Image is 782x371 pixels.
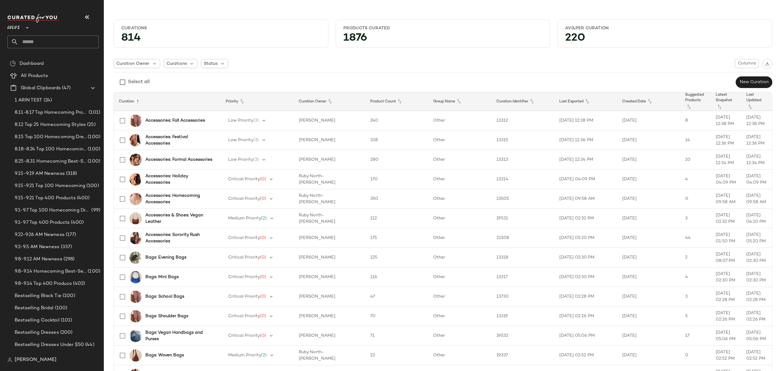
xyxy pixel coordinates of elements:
td: [DATE] 04:09 PM [741,170,772,189]
span: 9.15-9.19 AM Newness [15,170,65,177]
div: Curations [121,25,321,31]
td: Other [428,209,491,228]
td: 5 [680,307,711,326]
td: [DATE] [617,209,680,228]
img: 2735831_03_OM_2025-07-21.jpg [130,154,142,166]
td: 4 [680,267,711,287]
td: 13317 [491,267,554,287]
td: [DATE] 02:52 PM [741,346,772,365]
div: Avg.per Curation [565,25,765,31]
td: [DATE] 12:34 PM [741,150,772,170]
td: [DATE] 08:07 PM [711,248,741,267]
span: (0) [260,236,266,240]
span: Critical Priority [228,236,260,240]
td: Other [428,150,491,170]
td: [PERSON_NAME] [294,326,365,346]
span: Bestselling Dresses [15,329,59,336]
td: 350 [365,189,428,209]
td: [DATE] 12:38 PM [741,111,772,130]
span: (0) [260,275,266,279]
span: (0) [260,197,266,201]
td: [DATE] 02:30 PM [741,267,772,287]
td: 44 [680,228,711,248]
span: Critical Priority [228,294,260,299]
td: Other [428,130,491,150]
span: (3) [253,118,259,123]
b: Accessories: Fall Accessories [145,117,205,124]
img: 2720251_01_OM_2025-08-18.jpg [130,232,142,244]
span: (100) [85,182,99,189]
span: 1 ARIN TEST [15,97,42,104]
td: Ruby North-[PERSON_NAME] [294,209,365,228]
b: Accessories: Homecoming Accessories [145,193,214,205]
span: 8.11-8.17 Top Homecoming Product [15,109,87,116]
span: 9.1-9.7 Top 100 Homecoming Dresses [15,207,90,214]
td: 8 [680,111,711,130]
span: (318) [65,170,77,177]
img: 2698431_01_OM_2025-08-26.jpg [130,252,142,264]
td: 328 [365,130,428,150]
th: Product Count [365,92,428,111]
td: [DATE] [617,346,680,365]
td: 70 [365,307,428,326]
span: (298) [62,256,75,263]
td: [DATE] 12:36 PM [741,130,772,150]
td: Other [428,189,491,209]
span: Columns [738,61,756,66]
td: [DATE] 02:52 PM [711,346,741,365]
td: Other [428,170,491,189]
th: Priority [221,92,294,111]
td: [DATE] 12:38 PM [711,111,741,130]
span: Critical Priority [228,275,260,279]
td: [DATE] [617,267,680,287]
span: Medium Priority [228,353,261,358]
th: Latest Snapshot [711,92,741,111]
td: Ruby North-[PERSON_NAME] [294,170,365,189]
span: (0) [260,255,266,260]
span: 9.2-9.5 AM Newness [15,244,60,251]
span: 8.12 Top 25 Homecoming Styles [15,121,86,128]
div: 220 [560,34,769,45]
span: 9.15-9.21 Top 100 Homecoming [15,182,85,189]
td: [DATE] 02:28 PM [741,287,772,307]
button: Columns [735,59,759,68]
td: [DATE] [617,228,680,248]
span: Global Clipboards [21,85,61,92]
td: 17 [680,326,711,346]
span: Bestselling Cocktail [15,317,60,324]
td: [DATE] 02:26 PM [554,307,617,326]
td: [DATE] [617,189,680,209]
span: All Products [21,72,48,79]
span: (100) [86,134,100,141]
td: Other [428,346,491,365]
td: [DATE] 04:09 PM [554,170,617,189]
td: [DATE] 02:26 PM [711,307,741,326]
span: Critical Priority [228,314,260,318]
th: Curation Identifier [491,92,554,111]
b: Bags: School Bags [145,293,184,300]
td: [DATE] 02:30 PM [711,267,741,287]
th: Suggested Products [680,92,711,111]
td: Other [428,287,491,307]
span: Curations [166,61,187,67]
span: Bestselling Bridal [15,305,54,312]
span: Bestselling Everyday [15,354,61,361]
td: 21508 [491,228,554,248]
td: 13314 [491,170,554,189]
td: [PERSON_NAME] [294,150,365,170]
img: 2638911_02_front_2025-08-27.jpg [130,271,142,283]
div: 814 [116,34,326,45]
span: (100) [86,146,100,153]
td: [DATE] [617,150,680,170]
td: 4 [680,170,711,189]
td: 13318 [491,248,554,267]
span: (100) [54,305,68,312]
td: 22 [365,346,428,365]
td: [PERSON_NAME] [294,228,365,248]
td: 240 [365,111,428,130]
td: [DATE] 12:34 PM [711,150,741,170]
td: [DATE] 02:32 PM [711,209,741,228]
td: [DATE] 09:58 AM [554,189,617,209]
td: [DATE] 02:30 PM [741,248,772,267]
span: (0) [260,333,266,338]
